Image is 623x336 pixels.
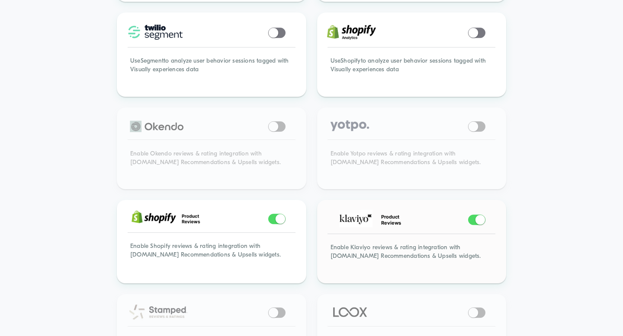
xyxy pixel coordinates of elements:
[327,25,376,40] img: shopify
[118,45,305,95] div: Use Segment to analyze user behavior sessions tagged with Visually experiences data
[339,210,373,227] img: Klaviyo
[127,25,185,40] img: segment
[381,214,401,226] strong: Product Reviews
[318,231,505,282] div: Enable Klaviyo reviews & rating integration with [DOMAIN_NAME] Recommendations & Upsells widgets.
[122,203,209,234] img: Shopify Reviews
[318,45,505,95] div: Use Shopify to analyze user behavior sessions tagged with Visually experiences data
[118,230,305,282] div: Enable Shopify reviews & rating integration with [DOMAIN_NAME] Recommendations & Upsells widgets.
